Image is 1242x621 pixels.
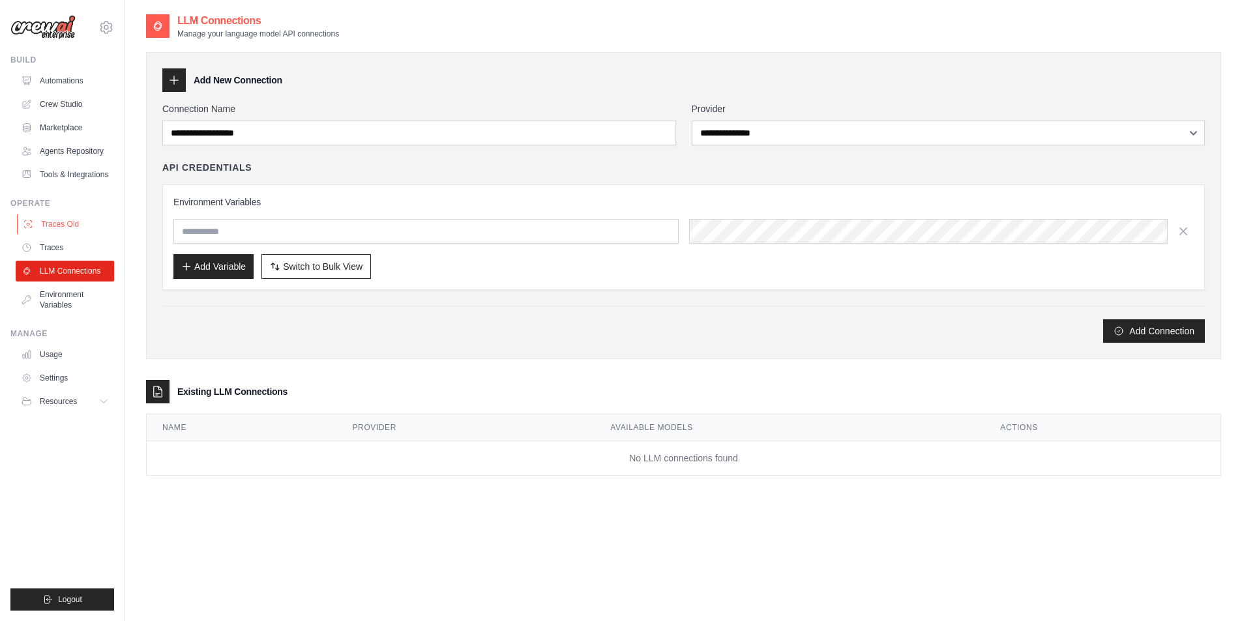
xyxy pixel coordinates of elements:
button: Switch to Bulk View [261,254,371,279]
div: Operate [10,198,114,209]
span: Resources [40,396,77,407]
h3: Add New Connection [194,74,282,87]
h4: API Credentials [162,161,252,174]
button: Add Connection [1103,319,1205,343]
h3: Environment Variables [173,195,1194,209]
span: Logout [58,594,82,605]
h2: LLM Connections [177,13,339,29]
img: Logo [10,15,76,40]
a: Usage [16,344,114,365]
a: Crew Studio [16,94,114,115]
h3: Existing LLM Connections [177,385,288,398]
div: Manage [10,328,114,339]
div: Build [10,55,114,65]
th: Name [147,414,337,441]
a: Traces Old [17,214,115,235]
th: Available Models [595,414,984,441]
a: Marketplace [16,117,114,138]
a: LLM Connections [16,261,114,282]
a: Settings [16,368,114,388]
span: Switch to Bulk View [283,260,362,273]
button: Add Variable [173,254,254,279]
button: Logout [10,588,114,611]
a: Tools & Integrations [16,164,114,185]
label: Provider [692,102,1205,115]
label: Connection Name [162,102,676,115]
a: Traces [16,237,114,258]
td: No LLM connections found [147,441,1220,476]
a: Automations [16,70,114,91]
th: Actions [984,414,1220,441]
p: Manage your language model API connections [177,29,339,39]
a: Environment Variables [16,284,114,315]
button: Resources [16,391,114,412]
a: Agents Repository [16,141,114,162]
th: Provider [337,414,595,441]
